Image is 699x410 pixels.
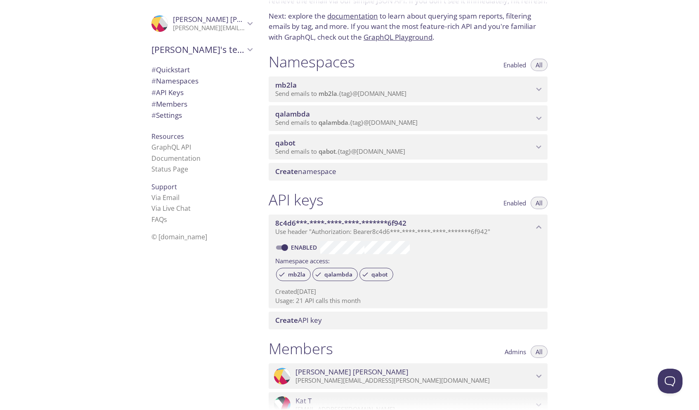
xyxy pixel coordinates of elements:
[145,75,259,87] div: Namespaces
[145,10,259,37] div: Chris Tran
[151,65,190,74] span: Quickstart
[269,191,324,209] h1: API keys
[151,76,198,86] span: Namespaces
[531,346,548,358] button: All
[290,243,320,251] a: Enabled
[269,134,548,160] div: qabot namespace
[151,182,177,191] span: Support
[145,87,259,98] div: API Keys
[145,39,259,60] div: Chris's team
[319,89,337,98] span: mb2la
[366,271,393,278] span: qabot
[276,268,311,281] div: mb2la
[275,147,405,155] span: Send emails to . {tag} @[DOMAIN_NAME]
[319,271,357,278] span: qalambda
[500,346,531,358] button: Admins
[269,52,355,71] h1: Namespaces
[269,11,548,43] p: Next: explore the to learn about querying spam reports, filtering emails by tag, and more. If you...
[364,32,432,42] a: GraphQL Playground
[275,296,541,305] p: Usage: 21 API calls this month
[173,14,286,24] span: [PERSON_NAME] [PERSON_NAME]
[151,132,184,141] span: Resources
[531,197,548,209] button: All
[269,312,548,329] div: Create API Key
[151,76,156,86] span: #
[359,268,393,281] div: qabot
[269,363,548,389] div: Chris Tran
[151,88,156,97] span: #
[269,105,548,131] div: qalambda namespace
[275,315,322,325] span: API key
[275,118,418,126] span: Send emails to . {tag} @[DOMAIN_NAME]
[151,110,156,120] span: #
[327,11,378,21] a: documentation
[151,164,188,174] a: Status Page
[145,64,259,76] div: Quickstart
[269,339,333,358] h1: Members
[498,59,531,71] button: Enabled
[319,118,348,126] span: qalambda
[275,80,297,90] span: mb2la
[151,215,167,224] a: FAQ
[151,110,182,120] span: Settings
[151,154,201,163] a: Documentation
[151,143,191,152] a: GraphQL API
[295,377,534,385] p: [PERSON_NAME][EMAIL_ADDRESS][PERSON_NAME][DOMAIN_NAME]
[295,396,312,405] span: Kat T
[151,193,179,202] a: Via Email
[275,167,336,176] span: namespace
[531,59,548,71] button: All
[275,138,295,148] span: qabot
[269,163,548,180] div: Create namespace
[295,367,409,377] span: [PERSON_NAME] [PERSON_NAME]
[151,44,245,55] span: [PERSON_NAME]'s team
[151,99,187,109] span: Members
[275,287,541,296] p: Created [DATE]
[173,24,245,32] p: [PERSON_NAME][EMAIL_ADDRESS][PERSON_NAME][DOMAIN_NAME]
[275,315,298,325] span: Create
[319,147,336,155] span: qabot
[275,109,310,119] span: qalambda
[658,369,682,393] iframe: Help Scout Beacon - Open
[151,232,207,241] span: © [DOMAIN_NAME]
[151,99,156,109] span: #
[275,167,298,176] span: Create
[275,89,406,98] span: Send emails to . {tag} @[DOMAIN_NAME]
[151,65,156,74] span: #
[283,271,310,278] span: mb2la
[151,204,191,213] a: Via Live Chat
[269,76,548,102] div: mb2la namespace
[498,197,531,209] button: Enabled
[145,98,259,110] div: Members
[275,254,330,266] label: Namespace access:
[164,215,167,224] span: s
[145,110,259,121] div: Team Settings
[151,88,184,97] span: API Keys
[312,268,358,281] div: qalambda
